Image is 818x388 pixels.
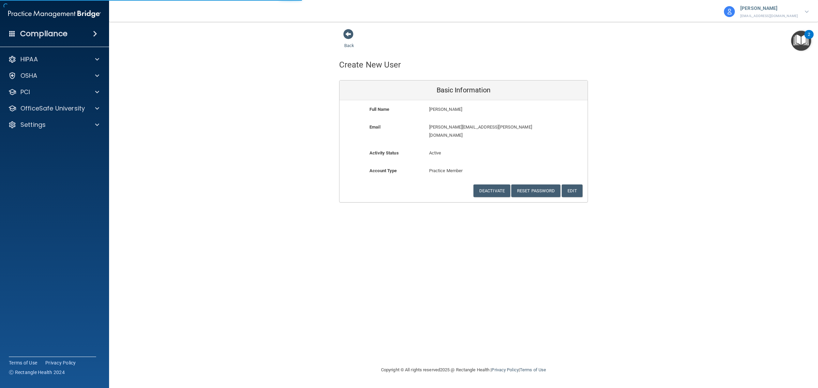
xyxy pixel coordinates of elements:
[8,104,99,113] a: OfficeSafe University
[8,121,99,129] a: Settings
[20,104,85,113] p: OfficeSafe University
[45,359,76,366] a: Privacy Policy
[805,11,809,13] img: arrow-down.227dba2b.svg
[491,367,518,372] a: Privacy Policy
[511,184,560,197] button: Reset Password
[344,35,354,48] a: Back
[520,367,546,372] a: Terms of Use
[369,150,399,155] b: Activity Status
[429,123,538,139] p: [PERSON_NAME][EMAIL_ADDRESS][PERSON_NAME][DOMAIN_NAME]
[429,149,498,157] p: Active
[791,31,811,51] button: Open Resource Center, 2 new notifications
[8,88,99,96] a: PCI
[369,168,397,173] b: Account Type
[740,4,798,13] p: [PERSON_NAME]
[740,13,798,19] p: [EMAIL_ADDRESS][DOMAIN_NAME]
[339,359,588,381] div: Copyright © All rights reserved 2025 @ Rectangle Health | |
[369,124,380,130] b: Email
[473,184,510,197] button: Deactivate
[724,6,735,17] img: avatar.17b06cb7.svg
[20,88,30,96] p: PCI
[429,167,498,175] p: Practice Member
[20,121,46,129] p: Settings
[339,60,401,69] h4: Create New User
[808,34,810,43] div: 2
[369,107,389,112] b: Full Name
[9,369,65,376] span: Ⓒ Rectangle Health 2024
[9,359,37,366] a: Terms of Use
[8,55,99,63] a: HIPAA
[20,29,67,39] h4: Compliance
[562,184,582,197] button: Edit
[20,55,38,63] p: HIPAA
[20,72,37,80] p: OSHA
[8,72,99,80] a: OSHA
[8,7,101,21] img: PMB logo
[339,80,588,100] div: Basic Information
[429,105,538,114] p: [PERSON_NAME]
